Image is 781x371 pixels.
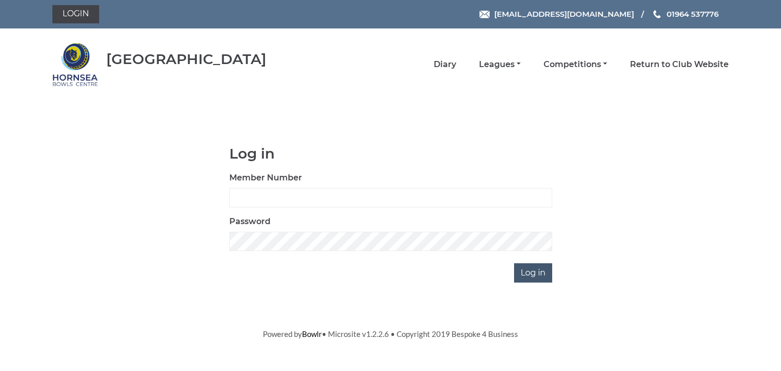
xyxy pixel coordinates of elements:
[514,263,552,283] input: Log in
[302,329,322,338] a: Bowlr
[667,9,718,19] span: 01964 537776
[229,215,271,228] label: Password
[434,59,456,70] a: Diary
[652,8,718,20] a: Phone us 01964 537776
[229,172,302,184] label: Member Number
[106,51,266,67] div: [GEOGRAPHIC_DATA]
[494,9,634,19] span: [EMAIL_ADDRESS][DOMAIN_NAME]
[52,5,99,23] a: Login
[479,11,490,18] img: Email
[630,59,729,70] a: Return to Club Website
[263,329,518,338] span: Powered by • Microsite v1.2.2.6 • Copyright 2019 Bespoke 4 Business
[653,10,660,18] img: Phone us
[52,42,98,87] img: Hornsea Bowls Centre
[229,146,552,162] h1: Log in
[479,8,634,20] a: Email [EMAIL_ADDRESS][DOMAIN_NAME]
[544,59,607,70] a: Competitions
[479,59,521,70] a: Leagues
